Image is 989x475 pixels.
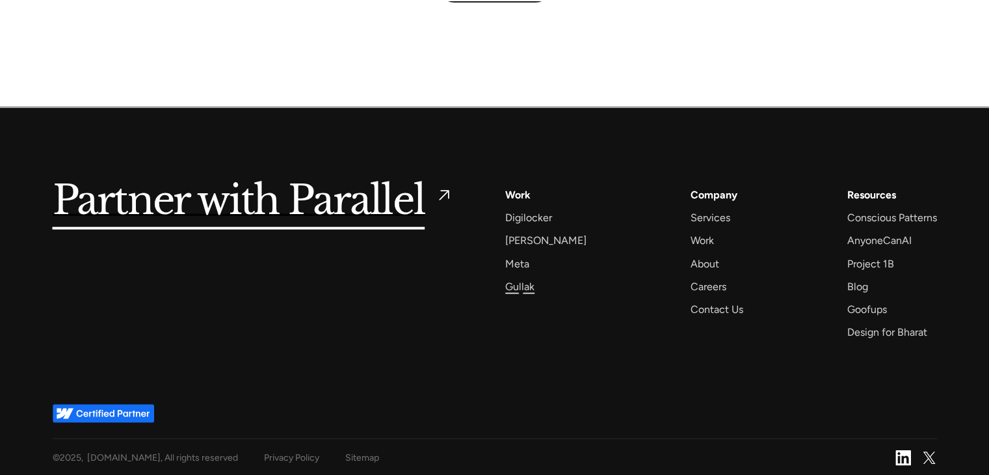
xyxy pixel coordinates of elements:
a: Digilocker [505,209,552,226]
div: Resources [847,186,895,204]
a: Careers [691,278,726,295]
a: Blog [847,278,867,295]
a: Meta [505,255,529,273]
a: Goofups [847,301,886,318]
a: About [691,255,719,273]
div: © , [DOMAIN_NAME], All rights reserved [53,450,238,466]
a: Work [691,232,714,249]
a: Contact Us [691,301,743,318]
a: Services [691,209,730,226]
a: AnyoneCanAI [847,232,911,249]
a: Gullak [505,278,534,295]
a: Sitemap [345,450,379,466]
a: [PERSON_NAME] [505,232,587,249]
span: 2025 [60,452,81,463]
a: Design for Bharat [847,323,927,341]
a: Company [691,186,737,204]
a: Privacy Policy [264,450,319,466]
a: Work [505,186,531,204]
h5: Partner with Parallel [53,186,425,216]
a: Partner with Parallel [53,186,454,216]
a: Project 1B [847,255,893,273]
a: Conscious Patterns [847,209,936,226]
